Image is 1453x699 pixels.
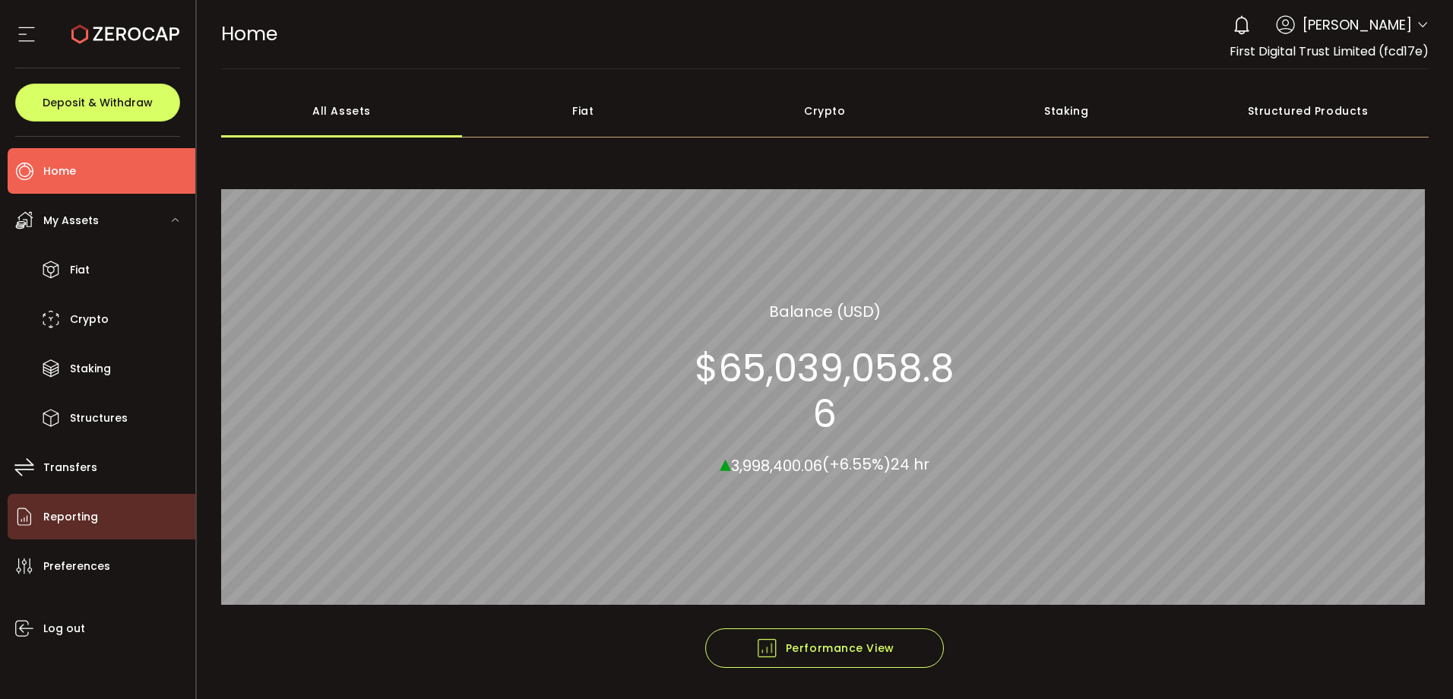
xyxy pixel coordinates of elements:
[15,84,180,122] button: Deposit & Withdraw
[945,84,1187,138] div: Staking
[43,160,76,182] span: Home
[43,97,153,108] span: Deposit & Withdraw
[43,555,110,577] span: Preferences
[43,506,98,528] span: Reporting
[70,358,111,380] span: Staking
[43,618,85,640] span: Log out
[221,21,277,47] span: Home
[70,308,109,331] span: Crypto
[891,454,929,475] span: 24 hr
[755,637,894,659] span: Performance View
[731,454,822,476] span: 3,998,400.06
[70,407,128,429] span: Structures
[685,345,964,436] section: $65,039,058.86
[1303,14,1412,35] span: [PERSON_NAME]
[704,84,945,138] div: Crypto
[43,210,99,232] span: My Assets
[221,84,463,138] div: All Assets
[462,84,704,138] div: Fiat
[43,457,97,479] span: Transfers
[720,446,731,479] span: ▴
[822,454,891,475] span: (+6.55%)
[1230,43,1429,60] span: First Digital Trust Limited (fcd17e)
[705,628,944,668] button: Performance View
[70,259,90,281] span: Fiat
[1377,626,1453,699] iframe: Chat Widget
[769,299,881,322] section: Balance (USD)
[1187,84,1429,138] div: Structured Products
